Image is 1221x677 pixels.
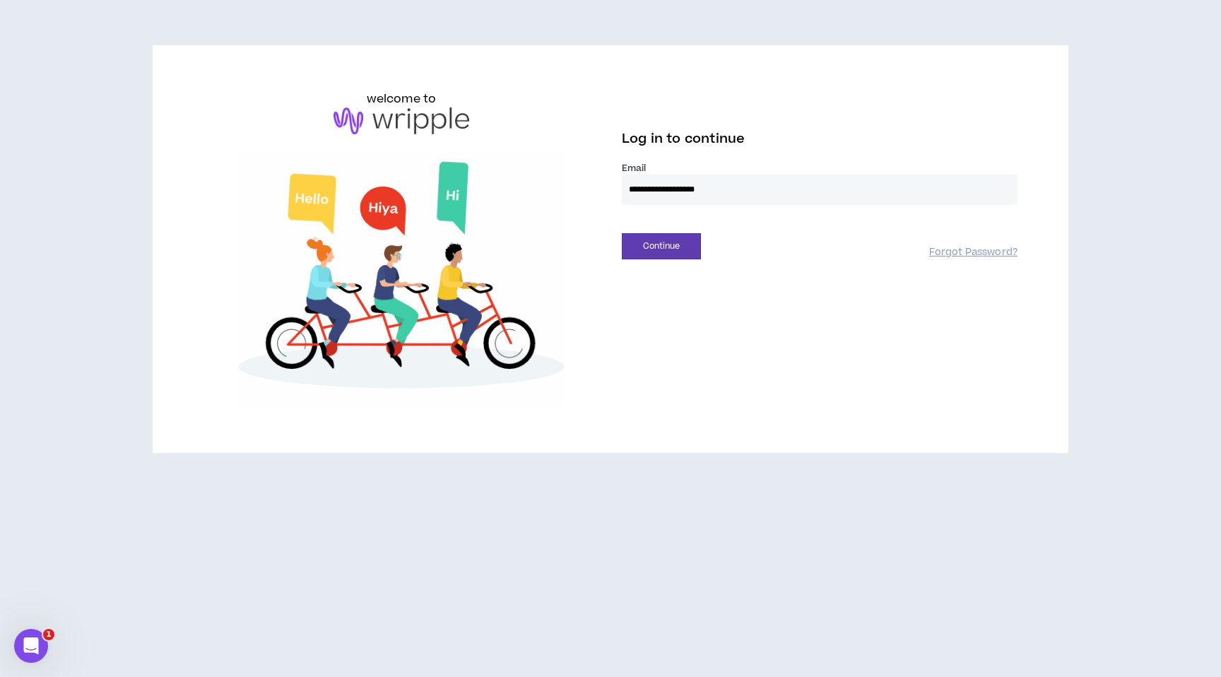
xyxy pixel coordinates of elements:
[622,162,1017,175] label: Email
[367,90,437,107] h6: welcome to
[622,130,745,148] span: Log in to continue
[622,233,701,259] button: Continue
[334,107,469,134] img: logo-brand.png
[929,246,1017,259] a: Forgot Password?
[203,148,599,408] img: Welcome to Wripple
[43,629,54,640] span: 1
[14,629,48,663] iframe: Intercom live chat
